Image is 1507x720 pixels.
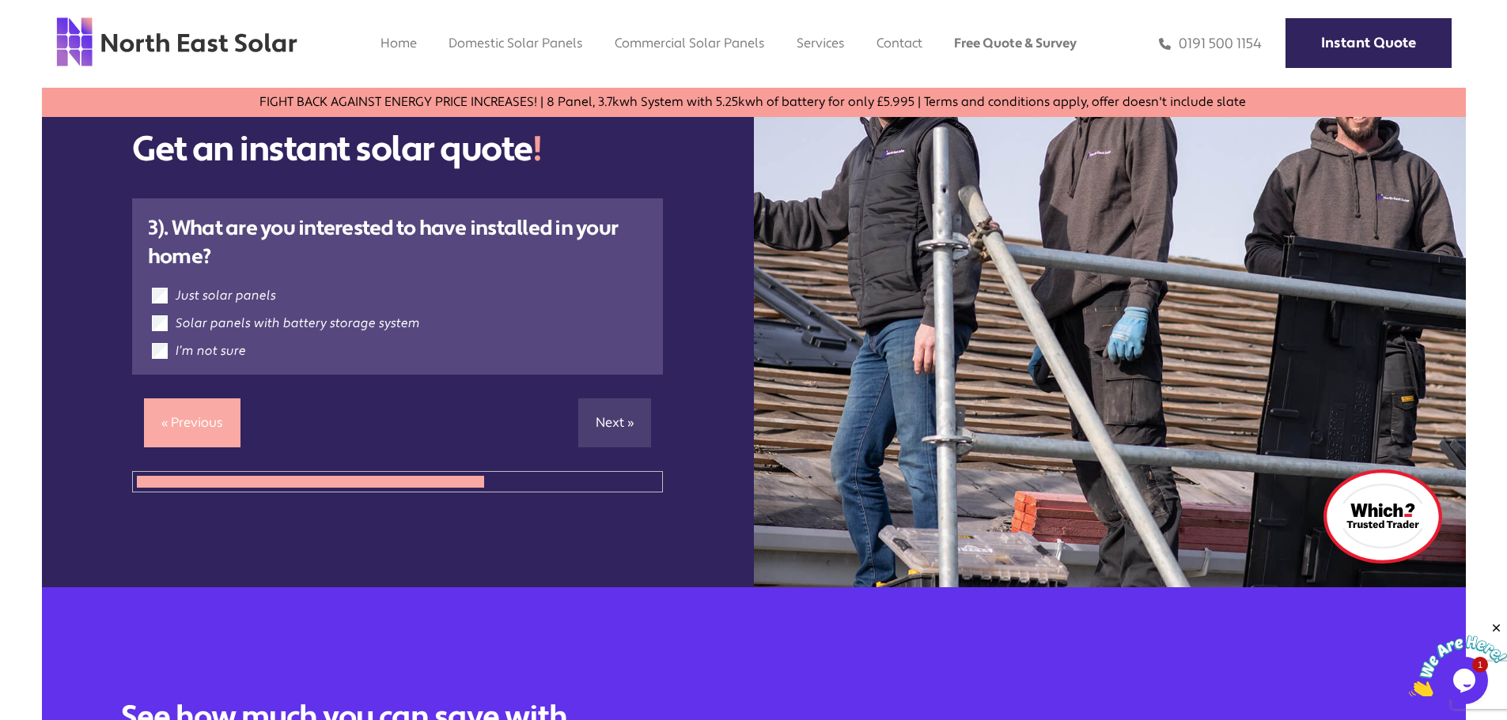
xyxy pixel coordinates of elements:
[1409,621,1507,696] iframe: chat widget
[615,35,765,51] a: Commercial Solar Panels
[1159,35,1171,53] img: phone icon
[532,127,541,172] span: !
[954,35,1077,51] a: Free Quote & Survey
[55,16,298,68] img: north east solar logo
[877,35,922,51] a: Contact
[578,398,651,447] a: Next »
[1285,18,1452,68] a: Instant Quote
[449,35,583,51] a: Domestic Solar Panels
[176,315,420,331] label: Solar panels with battery storage system
[176,288,276,303] label: Just solar panels
[144,398,240,447] a: « Previous
[381,35,417,51] a: Home
[176,343,246,359] label: I’m not sure
[148,215,618,270] strong: 3). What are you interested to have installed in your home?
[797,35,845,51] a: Services
[1159,35,1262,53] a: 0191 500 1154
[132,129,663,171] h1: Get an instant solar quote
[1323,469,1442,564] img: which logo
